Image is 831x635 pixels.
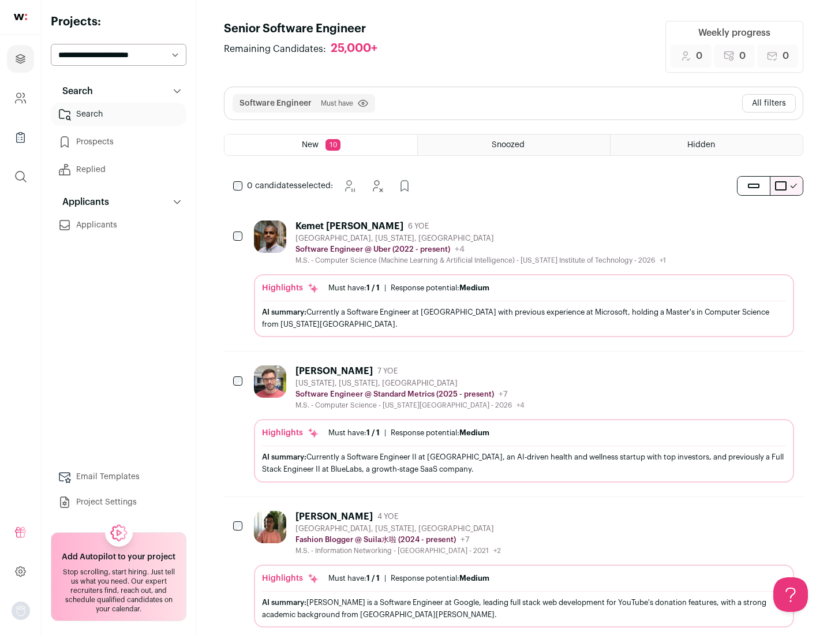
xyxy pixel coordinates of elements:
div: Highlights [262,573,319,584]
span: +7 [499,390,508,398]
img: wellfound-shorthand-0d5821cbd27db2630d0214b213865d53afaa358527fdda9d0ea32b1df1b89c2c.svg [14,14,27,20]
p: Software Engineer @ Standard Metrics (2025 - present) [295,390,494,399]
span: Hidden [687,141,715,149]
img: nopic.png [12,602,30,620]
div: 25,000+ [331,42,377,56]
span: +2 [493,547,501,554]
div: [PERSON_NAME] [295,365,373,377]
div: [US_STATE], [US_STATE], [GEOGRAPHIC_DATA] [295,379,525,388]
div: Must have: [328,428,380,438]
span: Must have [321,99,353,108]
button: Applicants [51,190,186,214]
img: 92c6d1596c26b24a11d48d3f64f639effaf6bd365bf059bea4cfc008ddd4fb99.jpg [254,365,286,398]
span: 0 [783,49,789,63]
p: Fashion Blogger @ Suila水啦 (2024 - present) [295,535,456,544]
p: Search [55,84,93,98]
div: Currently a Software Engineer II at [GEOGRAPHIC_DATA], an AI-driven health and wellness startup w... [262,451,786,475]
button: Hide [365,174,388,197]
span: Medium [459,429,489,436]
div: Response potential: [391,574,489,583]
span: Remaining Candidates: [224,42,326,56]
span: +4 [455,245,465,253]
a: Kemet [PERSON_NAME] 6 YOE [GEOGRAPHIC_DATA], [US_STATE], [GEOGRAPHIC_DATA] Software Engineer @ Ub... [254,221,794,337]
div: [PERSON_NAME] [295,511,373,522]
span: Medium [459,284,489,292]
button: All filters [742,94,796,113]
div: Currently a Software Engineer at [GEOGRAPHIC_DATA] with previous experience at Microsoft, holding... [262,306,786,330]
div: Must have: [328,283,380,293]
a: Company and ATS Settings [7,84,34,112]
a: Replied [51,158,186,181]
button: Software Engineer [239,98,312,109]
button: Search [51,80,186,103]
span: 1 / 1 [366,574,380,582]
a: Hidden [611,135,803,155]
div: M.S. - Information Networking - [GEOGRAPHIC_DATA] - 2021 [295,546,501,555]
span: 10 [325,139,340,151]
span: 6 YOE [408,222,429,231]
a: Prospects [51,130,186,154]
div: Response potential: [391,428,489,438]
div: Response potential: [391,283,489,293]
span: 7 YOE [377,367,398,376]
span: AI summary: [262,308,306,316]
div: Highlights [262,427,319,439]
h2: Add Autopilot to your project [62,551,175,563]
div: Kemet [PERSON_NAME] [295,221,403,232]
img: ebffc8b94a612106133ad1a79c5dcc917f1f343d62299c503ebb759c428adb03.jpg [254,511,286,543]
img: 927442a7649886f10e33b6150e11c56b26abb7af887a5a1dd4d66526963a6550.jpg [254,221,286,253]
div: [GEOGRAPHIC_DATA], [US_STATE], [GEOGRAPHIC_DATA] [295,524,501,533]
p: Applicants [55,195,109,209]
iframe: Help Scout Beacon - Open [773,577,808,612]
button: Open dropdown [12,602,30,620]
a: Email Templates [51,465,186,488]
span: +1 [660,257,666,264]
span: Snoozed [492,141,525,149]
span: +4 [516,402,525,409]
a: Search [51,103,186,126]
p: Software Engineer @ Uber (2022 - present) [295,245,450,254]
span: 1 / 1 [366,284,380,292]
span: New [302,141,319,149]
span: selected: [247,180,333,192]
span: Medium [459,574,489,582]
div: M.S. - Computer Science (Machine Learning & Artificial Intelligence) - [US_STATE] Institute of Te... [295,256,666,265]
a: Snoozed [418,135,610,155]
ul: | [328,574,489,583]
a: Add Autopilot to your project Stop scrolling, start hiring. Just tell us what you need. Our exper... [51,532,186,621]
span: AI summary: [262,599,306,606]
div: Stop scrolling, start hiring. Just tell us what you need. Our expert recruiters find, reach out, ... [58,567,179,614]
div: M.S. - Computer Science - [US_STATE][GEOGRAPHIC_DATA] - 2026 [295,401,525,410]
a: Projects [7,45,34,73]
span: 0 [696,49,702,63]
a: [PERSON_NAME] 4 YOE [GEOGRAPHIC_DATA], [US_STATE], [GEOGRAPHIC_DATA] Fashion Blogger @ Suila水啦 (2... [254,511,794,627]
div: Must have: [328,574,380,583]
div: Highlights [262,282,319,294]
h1: Senior Software Engineer [224,21,389,37]
span: AI summary: [262,453,306,461]
a: Company Lists [7,124,34,151]
div: [GEOGRAPHIC_DATA], [US_STATE], [GEOGRAPHIC_DATA] [295,234,666,243]
ul: | [328,428,489,438]
span: 0 candidates [247,182,298,190]
span: 1 / 1 [366,429,380,436]
a: Project Settings [51,491,186,514]
span: 4 YOE [377,512,398,521]
ul: | [328,283,489,293]
button: Add to Prospects [393,174,416,197]
div: Weekly progress [698,26,770,40]
div: [PERSON_NAME] is a Software Engineer at Google, leading full stack web development for YouTube's ... [262,596,786,621]
a: [PERSON_NAME] 7 YOE [US_STATE], [US_STATE], [GEOGRAPHIC_DATA] Software Engineer @ Standard Metric... [254,365,794,482]
a: Applicants [51,214,186,237]
h2: Projects: [51,14,186,30]
button: Snooze [338,174,361,197]
span: +7 [461,536,470,544]
span: 0 [739,49,746,63]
